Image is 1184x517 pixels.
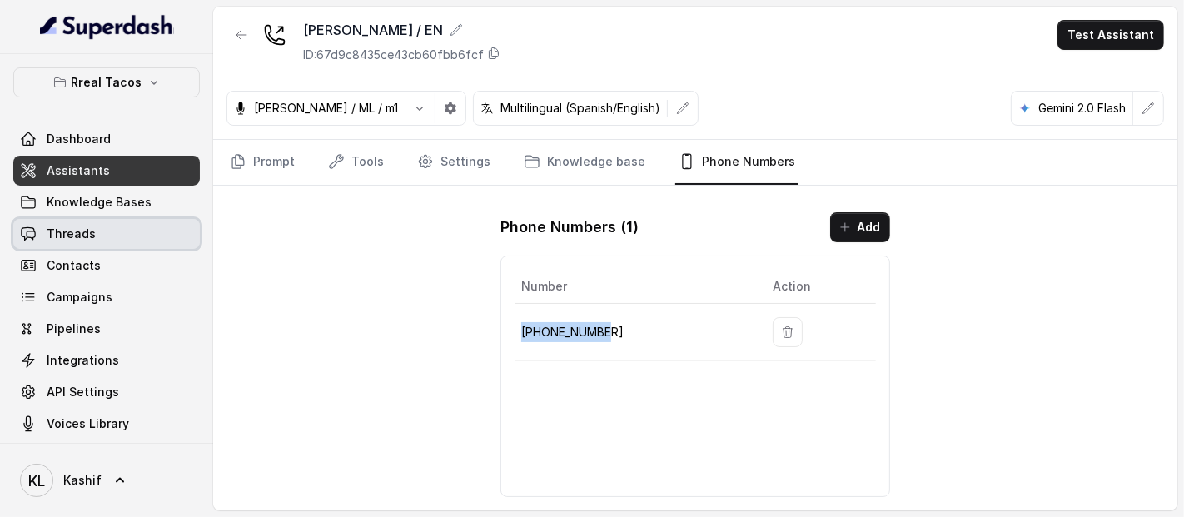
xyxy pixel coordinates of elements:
[13,67,200,97] button: Rreal Tacos
[47,226,96,242] span: Threads
[13,457,200,504] a: Kashif
[13,345,200,375] a: Integrations
[47,321,101,337] span: Pipelines
[13,124,200,154] a: Dashboard
[254,100,398,117] p: [PERSON_NAME] / ML / m1
[414,140,494,185] a: Settings
[47,352,119,369] span: Integrations
[226,140,298,185] a: Prompt
[63,472,102,489] span: Kashif
[1057,20,1164,50] button: Test Assistant
[47,289,112,306] span: Campaigns
[303,47,484,63] p: ID: 67d9c8435ce43cb60fbb6fcf
[72,72,142,92] p: Rreal Tacos
[13,219,200,249] a: Threads
[13,377,200,407] a: API Settings
[47,415,129,432] span: Voices Library
[325,140,387,185] a: Tools
[520,140,649,185] a: Knowledge base
[13,409,200,439] a: Voices Library
[13,156,200,186] a: Assistants
[13,282,200,312] a: Campaigns
[759,270,876,304] th: Action
[500,100,660,117] p: Multilingual (Spanish/English)
[28,472,45,490] text: KL
[675,140,798,185] a: Phone Numbers
[13,314,200,344] a: Pipelines
[1038,100,1126,117] p: Gemini 2.0 Flash
[1018,102,1032,115] svg: google logo
[13,187,200,217] a: Knowledge Bases
[47,194,152,211] span: Knowledge Bases
[40,13,174,40] img: light.svg
[521,322,746,342] p: [PHONE_NUMBER]
[47,257,101,274] span: Contacts
[830,212,890,242] button: Add
[13,251,200,281] a: Contacts
[500,214,639,241] h1: Phone Numbers ( 1 )
[47,384,119,400] span: API Settings
[515,270,759,304] th: Number
[226,140,1164,185] nav: Tabs
[47,162,110,179] span: Assistants
[47,131,111,147] span: Dashboard
[303,20,500,40] div: [PERSON_NAME] / EN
